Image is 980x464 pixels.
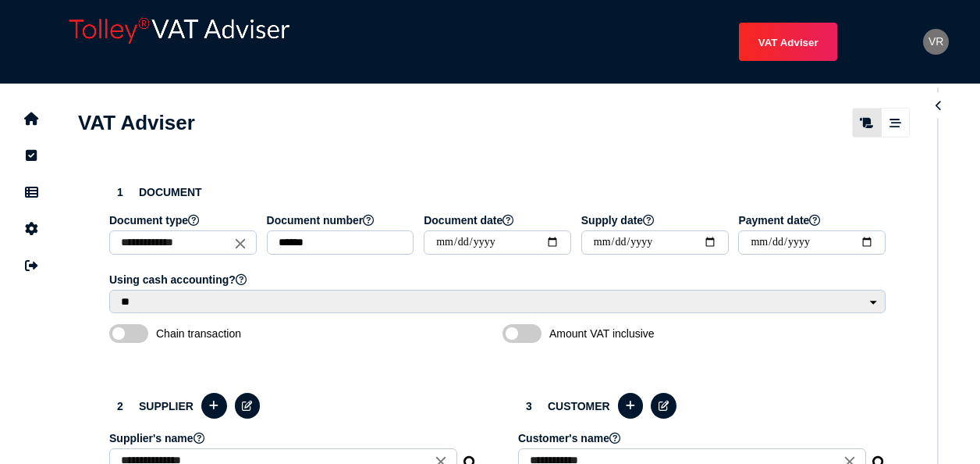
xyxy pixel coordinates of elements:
[463,452,479,464] i: Search for a dummy seller
[15,249,48,282] button: Sign out
[518,391,888,421] h3: Customer
[109,181,888,203] h3: Document
[926,93,952,119] button: Show
[15,176,48,209] button: Data manager
[15,212,48,245] button: Manage settings
[62,12,296,72] div: app logo
[109,432,460,444] label: Supplier's name
[738,214,888,227] label: Payment date
[15,102,48,135] button: Home
[201,393,227,419] button: Add a new supplier to the database
[651,393,676,419] button: Edit selected customer in the database
[25,192,38,193] i: Data manager
[881,109,909,137] mat-button-toggle: Stepper view
[424,214,573,227] label: Document date
[109,395,131,417] div: 2
[853,109,881,137] mat-button-toggle: Classic scrolling page view
[549,327,713,340] span: Amount VAT inclusive
[235,393,261,419] button: Edit selected supplier in the database
[923,29,949,55] div: Profile settings
[581,214,731,227] label: Supply date
[78,111,195,135] h1: VAT Adviser
[518,395,540,417] div: 3
[232,234,249,252] i: Close
[156,327,320,340] span: Chain transaction
[739,23,837,61] button: Shows a dropdown of VAT Advisor options
[304,23,837,61] menu: navigate products
[15,139,48,172] button: Tasks
[872,452,888,464] i: Search for a dummy customer
[518,432,868,444] label: Customer's name
[109,214,259,266] app-field: Select a document type
[109,273,888,286] label: Using cash accounting?
[109,214,259,227] label: Document type
[109,181,131,203] div: 1
[267,214,417,227] label: Document number
[109,391,479,421] h3: Supplier
[618,393,644,419] button: Add a new customer to the database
